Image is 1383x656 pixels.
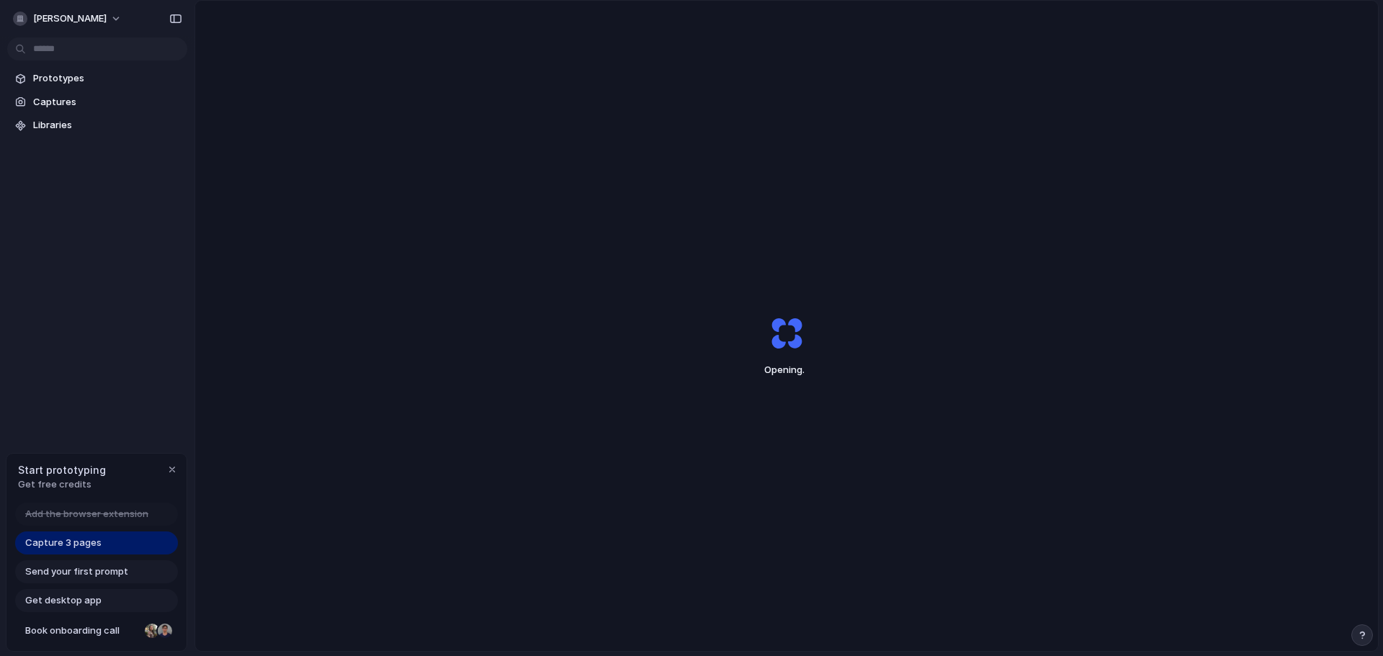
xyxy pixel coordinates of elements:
a: Libraries [7,114,187,136]
div: Christian Iacullo [156,622,174,639]
span: Libraries [33,118,182,132]
span: Send your first prompt [25,565,128,579]
span: Book onboarding call [25,624,139,638]
span: Get desktop app [25,593,102,608]
a: Get desktop app [15,589,178,612]
span: Add the browser extension [25,507,148,521]
span: Opening [737,363,836,377]
button: [PERSON_NAME] [7,7,129,30]
span: . [802,364,805,375]
span: Capture 3 pages [25,536,102,550]
a: Captures [7,91,187,113]
div: Nicole Kubica [143,622,161,639]
span: Prototypes [33,71,182,86]
a: Prototypes [7,68,187,89]
span: [PERSON_NAME] [33,12,107,26]
span: Start prototyping [18,462,106,477]
span: Captures [33,95,182,109]
a: Book onboarding call [15,619,178,642]
span: Get free credits [18,477,106,492]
